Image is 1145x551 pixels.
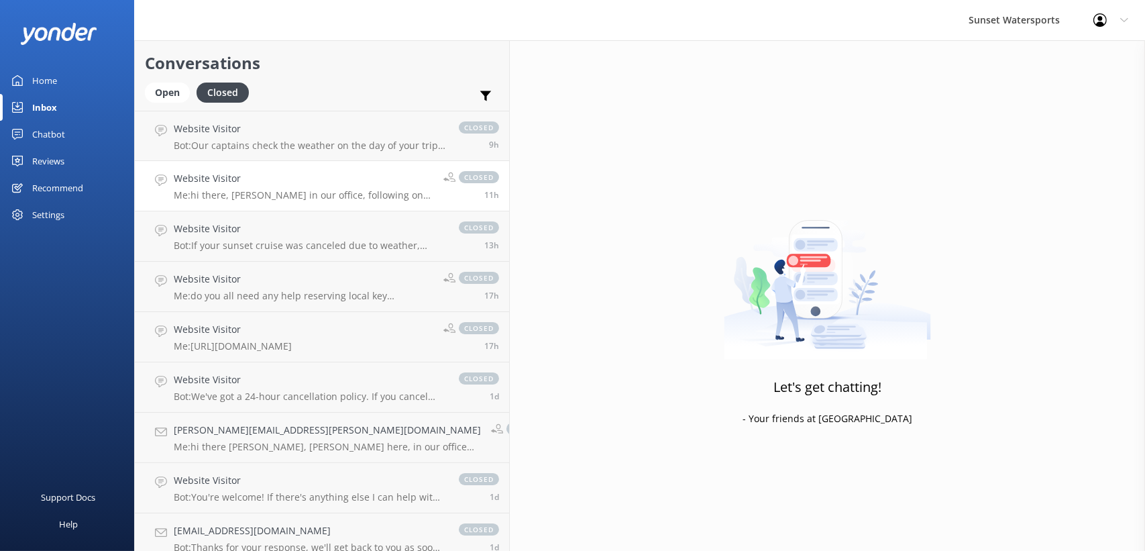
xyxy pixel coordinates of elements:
p: - Your friends at [GEOGRAPHIC_DATA] [743,411,912,426]
span: Sep 12 2025 01:33am (UTC -05:00) America/Cancun [490,391,499,402]
p: Bot: If your sunset cruise was canceled due to weather, you'll receive a full refund. Just give o... [174,240,445,252]
span: closed [459,221,499,234]
h4: Website Visitor [174,171,433,186]
a: Website VisitorBot:If your sunset cruise was canceled due to weather, you'll receive a full refun... [135,211,509,262]
h4: Website Visitor [174,322,292,337]
div: Chatbot [32,121,65,148]
img: yonder-white-logo.png [20,23,97,45]
a: Website VisitorMe:do you all need any help reserving local key [DEMOGRAPHIC_DATA] resident here t... [135,262,509,312]
p: Me: [URL][DOMAIN_NAME] [174,340,292,352]
p: Bot: You're welcome! If there's anything else I can help with, let me know! [174,491,445,503]
p: Me: do you all need any help reserving local key [DEMOGRAPHIC_DATA] resident here to help [174,290,433,302]
a: Website VisitorBot:We've got a 24-hour cancellation policy. If you cancel more than 24 hours in a... [135,362,509,413]
h4: [EMAIL_ADDRESS][DOMAIN_NAME] [174,523,445,538]
a: Website VisitorMe:hi there, [PERSON_NAME] in our office, following on from our chat bot - when ar... [135,161,509,211]
a: Website VisitorBot:You're welcome! If there's anything else I can help with, let me know!closed1d [135,463,509,513]
div: Support Docs [42,484,96,511]
span: Sep 12 2025 05:52pm (UTC -05:00) America/Cancun [484,240,499,251]
span: closed [459,121,499,134]
span: closed [459,171,499,183]
span: Sep 11 2025 06:09pm (UTC -05:00) America/Cancun [490,491,499,503]
span: closed [459,473,499,485]
h2: Conversations [145,50,499,76]
p: Me: hi there [PERSON_NAME], [PERSON_NAME] here, in our office and following on from our chat bot [174,441,481,453]
h3: Let's get chatting! [773,377,881,398]
h4: Website Visitor [174,473,445,488]
div: Settings [32,201,64,228]
span: Sep 12 2025 02:15pm (UTC -05:00) America/Cancun [484,290,499,301]
div: Open [145,83,190,103]
div: Inbox [32,94,57,121]
a: Closed [197,85,256,99]
span: closed [506,423,547,435]
span: closed [459,523,499,536]
span: Sep 12 2025 10:32pm (UTC -05:00) America/Cancun [489,139,499,150]
h4: Website Visitor [174,372,445,387]
div: Closed [197,83,249,103]
div: Reviews [32,148,64,174]
h4: Website Visitor [174,121,445,136]
span: closed [459,372,499,385]
a: Website VisitorBot:Our captains check the weather on the day of your trip. If conditions are unsa... [135,111,509,161]
p: Bot: We've got a 24-hour cancellation policy. If you cancel more than 24 hours in advance, you'll... [174,391,445,403]
img: artwork of a man stealing a conversation from at giant smartphone [724,192,931,360]
p: Bot: Our captains check the weather on the day of your trip. If conditions are unsafe, the trip w... [174,140,445,152]
h4: Website Visitor [174,221,445,236]
a: Open [145,85,197,99]
div: Home [32,67,57,94]
a: Website VisitorMe:[URL][DOMAIN_NAME]closed17h [135,312,509,362]
h4: Website Visitor [174,272,433,287]
div: Help [59,511,78,538]
p: Me: hi there, [PERSON_NAME] in our office, following on from our chat bot - when are you going to... [174,189,433,201]
div: Recommend [32,174,83,201]
span: closed [459,272,499,284]
span: Sep 12 2025 08:17pm (UTC -05:00) America/Cancun [484,189,499,201]
a: [PERSON_NAME][EMAIL_ADDRESS][PERSON_NAME][DOMAIN_NAME]Me:hi there [PERSON_NAME], [PERSON_NAME] he... [135,413,509,463]
h4: [PERSON_NAME][EMAIL_ADDRESS][PERSON_NAME][DOMAIN_NAME] [174,423,481,438]
span: Sep 12 2025 02:10pm (UTC -05:00) America/Cancun [484,340,499,352]
span: closed [459,322,499,334]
